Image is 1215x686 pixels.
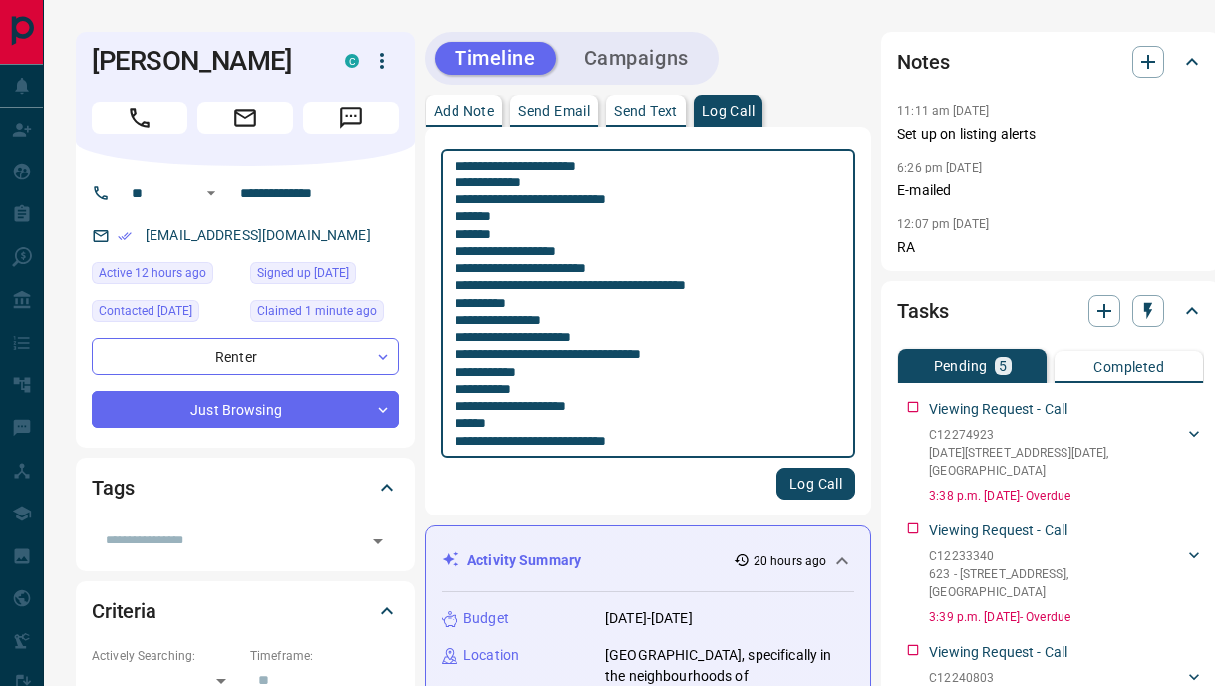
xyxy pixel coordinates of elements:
[929,444,1184,480] p: [DATE][STREET_ADDRESS][DATE] , [GEOGRAPHIC_DATA]
[897,124,1204,145] p: Set up on listing alerts
[929,422,1204,484] div: C12274923[DATE][STREET_ADDRESS][DATE],[GEOGRAPHIC_DATA]
[897,38,1204,86] div: Notes
[929,399,1067,420] p: Viewing Request - Call
[92,338,399,375] div: Renter
[614,104,678,118] p: Send Text
[92,45,315,77] h1: [PERSON_NAME]
[897,295,948,327] h2: Tasks
[897,161,982,174] p: 6:26 pm [DATE]
[897,104,989,118] p: 11:11 am [DATE]
[929,547,1184,565] p: C12233340
[929,520,1067,541] p: Viewing Request - Call
[92,472,134,504] h2: Tags
[92,262,240,290] div: Thu Aug 14 2025
[929,608,1204,626] p: 3:39 p.m. [DATE] - Overdue
[250,300,399,328] div: Fri Aug 15 2025
[518,104,590,118] p: Send Email
[934,359,988,373] p: Pending
[897,180,1204,201] p: E-mailed
[929,565,1184,601] p: 623 - [STREET_ADDRESS] , [GEOGRAPHIC_DATA]
[564,42,709,75] button: Campaigns
[929,543,1204,605] div: C12233340623 - [STREET_ADDRESS],[GEOGRAPHIC_DATA]
[929,487,1204,505] p: 3:38 p.m. [DATE] - Overdue
[146,227,371,243] a: [EMAIL_ADDRESS][DOMAIN_NAME]
[442,542,854,579] div: Activity Summary20 hours ago
[1093,360,1164,374] p: Completed
[345,54,359,68] div: condos.ca
[467,550,581,571] p: Activity Summary
[463,608,509,629] p: Budget
[92,595,156,627] h2: Criteria
[929,642,1067,663] p: Viewing Request - Call
[99,301,192,321] span: Contacted [DATE]
[434,104,494,118] p: Add Note
[605,608,693,629] p: [DATE]-[DATE]
[92,102,187,134] span: Call
[897,46,949,78] h2: Notes
[92,391,399,428] div: Just Browsing
[99,263,206,283] span: Active 12 hours ago
[92,647,240,665] p: Actively Searching:
[776,468,855,500] button: Log Call
[197,102,293,134] span: Email
[92,587,399,635] div: Criteria
[999,359,1007,373] p: 5
[199,181,223,205] button: Open
[92,464,399,512] div: Tags
[754,552,826,570] p: 20 hours ago
[897,217,989,231] p: 12:07 pm [DATE]
[463,645,519,666] p: Location
[250,647,399,665] p: Timeframe:
[92,300,240,328] div: Tue Jun 03 2025
[118,229,132,243] svg: Email Verified
[929,426,1184,444] p: C12274923
[250,262,399,290] div: Tue Jul 19 2022
[897,287,1204,335] div: Tasks
[435,42,556,75] button: Timeline
[303,102,399,134] span: Message
[257,263,349,283] span: Signed up [DATE]
[257,301,377,321] span: Claimed 1 minute ago
[364,527,392,555] button: Open
[897,237,1204,258] p: RA
[702,104,755,118] p: Log Call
